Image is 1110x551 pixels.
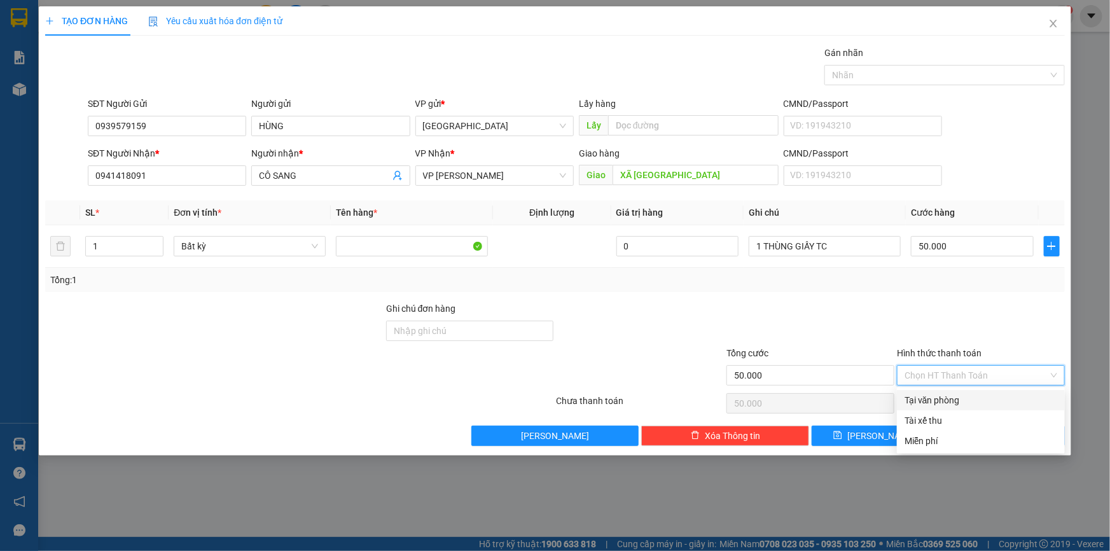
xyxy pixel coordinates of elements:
[784,146,942,160] div: CMND/Passport
[148,17,158,27] img: icon
[88,97,246,111] div: SĐT Người Gửi
[613,165,779,185] input: Dọc đường
[641,426,809,446] button: deleteXóa Thông tin
[50,236,71,256] button: delete
[251,146,410,160] div: Người nhận
[897,348,982,358] label: Hình thức thanh toán
[521,429,589,443] span: [PERSON_NAME]
[812,426,937,446] button: save[PERSON_NAME]
[824,48,863,58] label: Gán nhãn
[1044,236,1060,256] button: plus
[471,426,639,446] button: [PERSON_NAME]
[174,207,221,218] span: Đơn vị tính
[784,97,942,111] div: CMND/Passport
[726,348,768,358] span: Tổng cước
[749,236,901,256] input: Ghi Chú
[386,303,456,314] label: Ghi chú đơn hàng
[705,429,760,443] span: Xóa Thông tin
[579,115,608,136] span: Lấy
[336,207,377,218] span: Tên hàng
[911,207,955,218] span: Cước hàng
[1044,241,1059,251] span: plus
[251,97,410,111] div: Người gửi
[45,17,54,25] span: plus
[616,207,663,218] span: Giá trị hàng
[336,236,488,256] input: VD: Bàn, Ghế
[555,394,726,416] div: Chưa thanh toán
[1048,18,1058,29] span: close
[905,414,1057,428] div: Tài xế thu
[415,148,451,158] span: VP Nhận
[392,171,403,181] span: user-add
[579,148,620,158] span: Giao hàng
[833,431,842,441] span: save
[1036,6,1071,42] button: Close
[45,16,128,26] span: TẠO ĐƠN HÀNG
[847,429,915,443] span: [PERSON_NAME]
[148,16,282,26] span: Yêu cầu xuất hóa đơn điện tử
[579,99,616,109] span: Lấy hàng
[905,434,1057,448] div: Miễn phí
[744,200,906,225] th: Ghi chú
[423,116,566,136] span: Sài Gòn
[529,207,574,218] span: Định lượng
[88,146,246,160] div: SĐT Người Nhận
[691,431,700,441] span: delete
[423,166,566,185] span: VP Phan Rí
[85,207,95,218] span: SL
[905,393,1057,407] div: Tại văn phòng
[386,321,554,341] input: Ghi chú đơn hàng
[579,165,613,185] span: Giao
[608,115,779,136] input: Dọc đường
[50,273,429,287] div: Tổng: 1
[415,97,574,111] div: VP gửi
[616,236,739,256] input: 0
[181,237,318,256] span: Bất kỳ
